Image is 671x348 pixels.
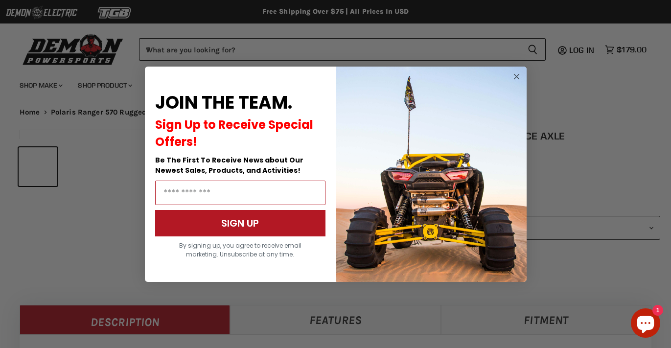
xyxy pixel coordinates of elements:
[155,90,292,115] span: JOIN THE TEAM.
[179,241,301,258] span: By signing up, you agree to receive email marketing. Unsubscribe at any time.
[155,210,325,236] button: SIGN UP
[336,67,527,282] img: a9095488-b6e7-41ba-879d-588abfab540b.jpeg
[155,181,325,205] input: Email Address
[155,116,313,150] span: Sign Up to Receive Special Offers!
[510,70,523,83] button: Close dialog
[628,308,663,340] inbox-online-store-chat: Shopify online store chat
[155,155,303,175] span: Be The First To Receive News about Our Newest Sales, Products, and Activities!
